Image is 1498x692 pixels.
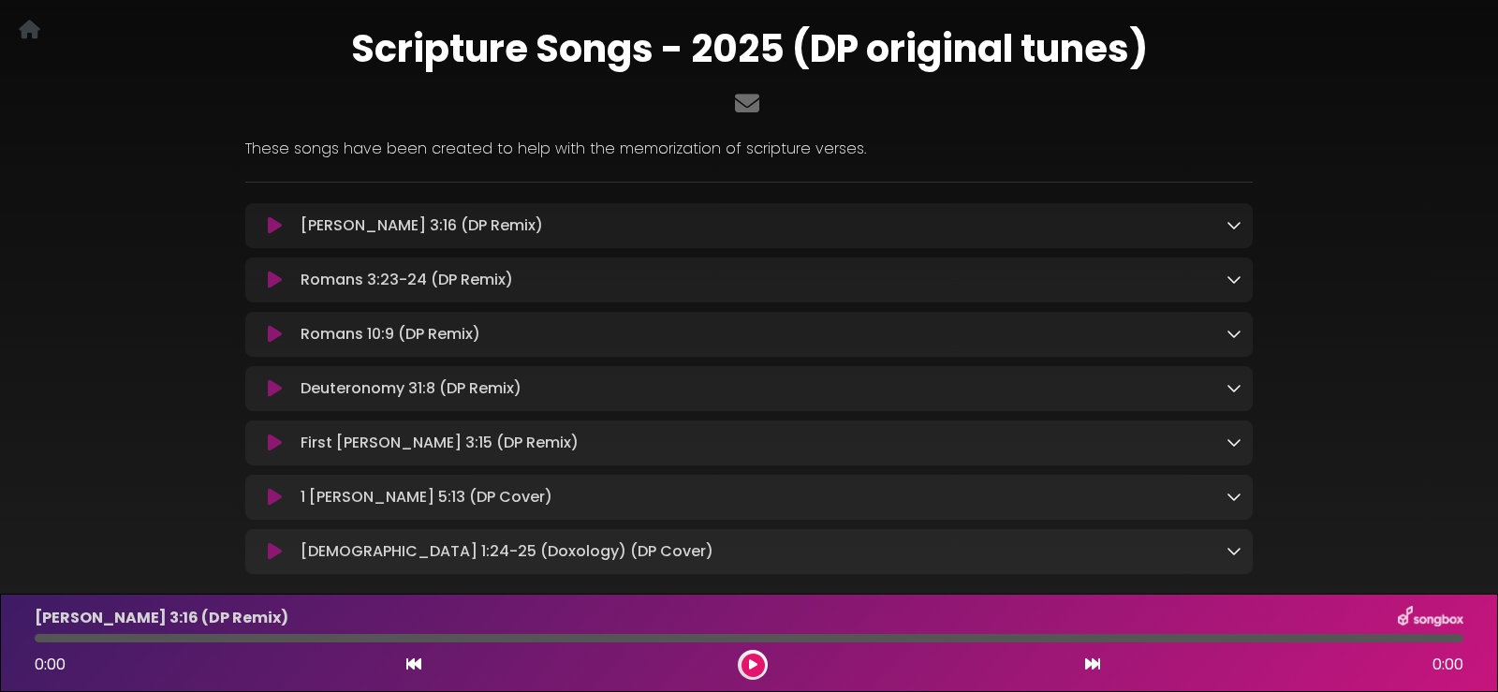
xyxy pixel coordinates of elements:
[301,269,513,291] p: Romans 3:23-24 (DP Remix)
[35,607,288,629] p: [PERSON_NAME] 3:16 (DP Remix)
[245,138,1253,160] p: These songs have been created to help with the memorization of scripture verses.
[301,214,543,237] p: [PERSON_NAME] 3:16 (DP Remix)
[1398,606,1463,630] img: songbox-logo-white.png
[245,26,1253,71] h1: Scripture Songs - 2025 (DP original tunes)
[301,432,579,454] p: First [PERSON_NAME] 3:15 (DP Remix)
[301,377,521,400] p: Deuteronomy 31:8 (DP Remix)
[301,323,480,346] p: Romans 10:9 (DP Remix)
[301,540,713,563] p: [DEMOGRAPHIC_DATA] 1:24-25 (Doxology) (DP Cover)
[301,486,552,508] p: 1 [PERSON_NAME] 5:13 (DP Cover)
